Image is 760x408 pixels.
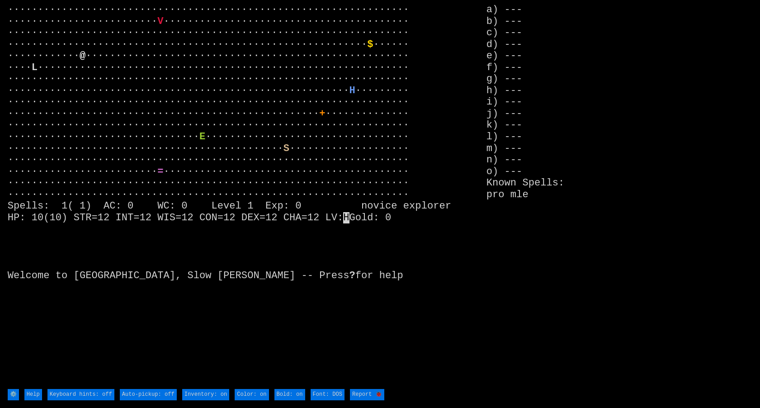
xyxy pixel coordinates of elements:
[486,4,752,388] stats: a) --- b) --- c) --- d) --- e) --- f) --- g) --- h) --- i) --- j) --- k) --- l) --- m) --- n) ---...
[8,389,19,401] input: ⚙️
[199,131,205,142] font: E
[274,389,305,401] input: Bold: on
[157,16,163,27] font: V
[47,389,114,401] input: Keyboard hints: off
[319,108,325,119] font: +
[8,4,486,388] larn: ··································································· ························· ···...
[367,39,373,50] font: $
[350,389,384,401] input: Report 🐞
[235,389,269,401] input: Color: on
[32,62,38,73] font: L
[311,389,345,401] input: Font: DOS
[24,389,42,401] input: Help
[349,85,355,96] font: H
[80,50,85,62] font: @
[157,166,163,177] font: =
[343,212,349,223] mark: H
[349,270,355,281] b: ?
[120,389,177,401] input: Auto-pickup: off
[283,143,289,154] font: S
[182,389,229,401] input: Inventory: on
